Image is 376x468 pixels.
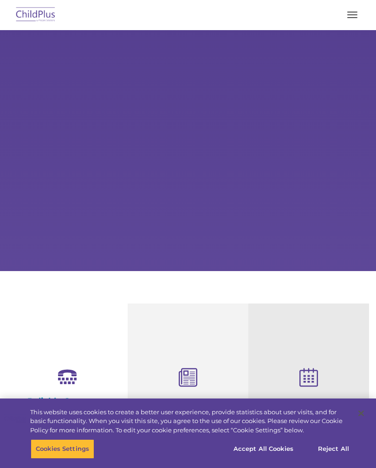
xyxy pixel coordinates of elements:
button: Cookies Settings [31,439,94,459]
button: Close [351,403,371,424]
h4: Reliable Customer Support [14,396,121,417]
div: This website uses cookies to create a better user experience, provide statistics about user visit... [30,408,350,435]
img: ChildPlus by Procare Solutions [14,4,58,26]
h4: Free Regional Meetings [255,398,362,408]
h4: Child Development Assessments in ChildPlus [135,398,241,428]
button: Reject All [305,439,363,459]
button: Accept All Cookies [228,439,298,459]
